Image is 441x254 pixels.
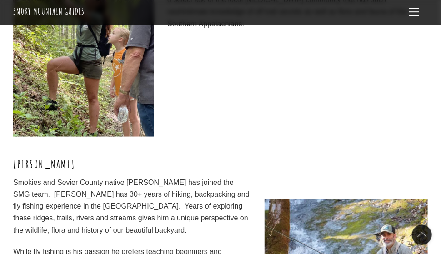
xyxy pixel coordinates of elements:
[13,5,85,17] a: Smoky Mountain Guides
[405,4,423,21] a: Menu
[13,157,251,171] h3: [PERSON_NAME]
[13,177,251,237] p: Smokies and Sevier County native [PERSON_NAME] has joined the SMG team. [PERSON_NAME] has 30+ yea...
